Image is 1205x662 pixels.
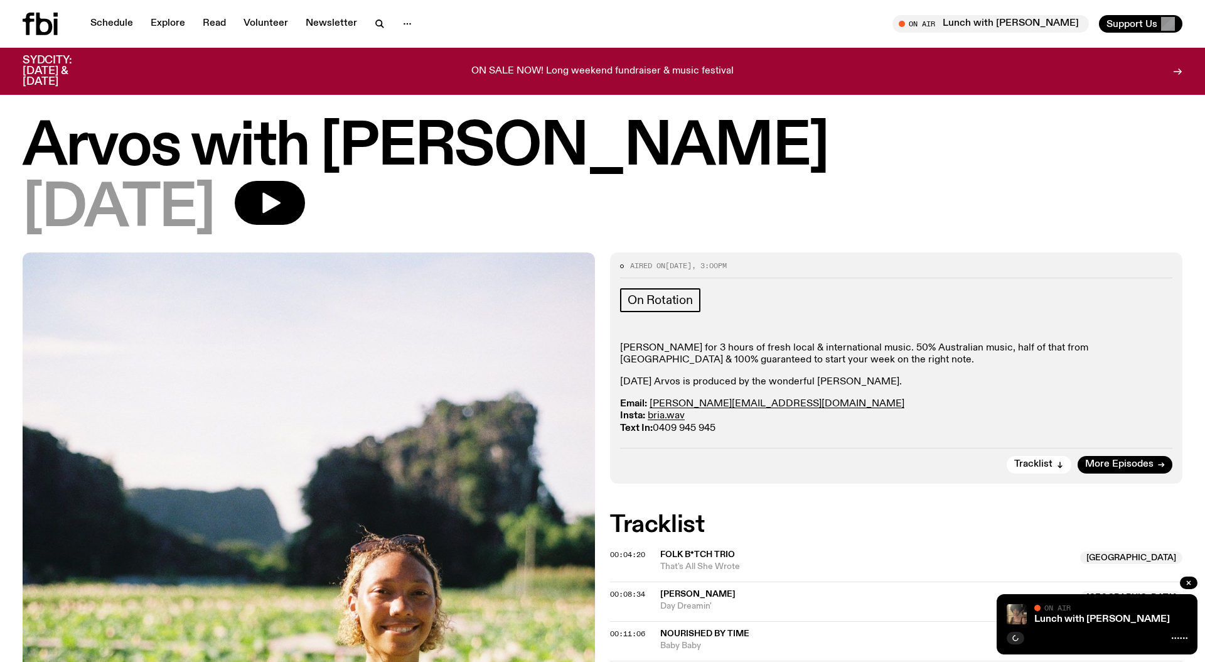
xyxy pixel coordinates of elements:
span: Nourished By Time [660,629,749,638]
span: On Rotation [628,293,693,307]
h3: SYDCITY: [DATE] & [DATE] [23,55,103,87]
a: Lunch with [PERSON_NAME] [1034,614,1170,624]
button: 00:11:06 [610,631,645,638]
button: Tracklist [1007,456,1071,474]
p: ON SALE NOW! Long weekend fundraiser & music festival [471,66,734,77]
strong: Text In: [620,423,653,433]
strong: Insta: [620,411,645,421]
p: [PERSON_NAME] for 3 hours of fresh local & international music. ​50% Australian music, half of th... [620,342,1172,366]
span: [DATE] [23,181,215,237]
a: Schedule [83,15,141,33]
button: Support Us [1099,15,1182,33]
span: , 3:00pm [692,261,727,271]
span: Folk B*tch Trio [660,550,735,559]
a: bria.wav [648,411,685,421]
a: Explore [143,15,193,33]
span: 00:08:34 [610,589,645,599]
p: 0409 945 945 [620,398,1172,435]
a: [PERSON_NAME][EMAIL_ADDRESS][DOMAIN_NAME] [650,399,904,409]
span: 00:04:20 [610,550,645,560]
h1: Arvos with [PERSON_NAME] [23,119,1182,176]
a: More Episodes [1078,456,1172,474]
span: Tracklist [1014,460,1052,469]
span: More Episodes [1085,460,1154,469]
p: [DATE] Arvos is produced by the wonderful [PERSON_NAME]. [620,376,1172,388]
span: Baby Baby [660,640,1182,652]
span: Day Dreamin' [660,600,1073,612]
span: Aired on [630,261,665,271]
span: 00:11:06 [610,629,645,639]
strong: Email: [620,399,647,409]
a: Read [195,15,233,33]
a: Volunteer [236,15,296,33]
span: On Air [1044,604,1071,612]
a: Newsletter [298,15,365,33]
h2: Tracklist [610,514,1182,536]
span: [PERSON_NAME] [660,590,736,599]
span: [GEOGRAPHIC_DATA] [1080,551,1182,564]
a: On Rotation [620,288,700,312]
span: [GEOGRAPHIC_DATA] [1080,591,1182,604]
span: [DATE] [665,261,692,271]
button: On AirLunch with [PERSON_NAME] [892,15,1089,33]
span: Support Us [1106,18,1157,30]
button: 00:04:20 [610,551,645,558]
span: That's All She Wrote [660,561,1073,573]
button: 00:08:34 [610,591,645,598]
